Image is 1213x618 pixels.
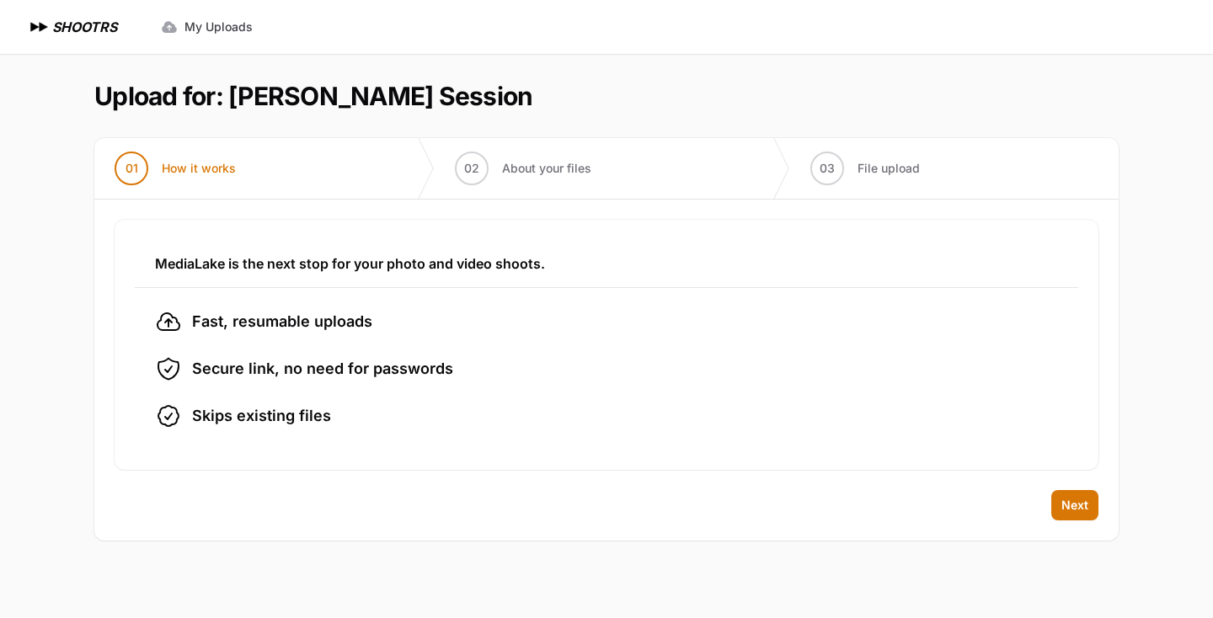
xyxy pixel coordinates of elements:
button: 02 About your files [435,138,612,199]
button: 03 File upload [790,138,940,199]
span: How it works [162,160,236,177]
button: 01 How it works [94,138,256,199]
span: My Uploads [184,19,253,35]
h3: MediaLake is the next stop for your photo and video shoots. [155,253,1058,274]
span: Fast, resumable uploads [192,310,372,333]
h1: SHOOTRS [52,17,117,37]
a: My Uploads [151,12,263,42]
a: SHOOTRS SHOOTRS [27,17,117,37]
span: 02 [464,160,479,177]
span: Next [1061,497,1088,514]
button: Next [1051,490,1098,520]
span: Skips existing files [192,404,331,428]
span: About your files [502,160,591,177]
h1: Upload for: [PERSON_NAME] Session [94,81,532,111]
span: 01 [126,160,138,177]
span: File upload [858,160,920,177]
img: SHOOTRS [27,17,52,37]
span: Secure link, no need for passwords [192,357,453,381]
span: 03 [820,160,835,177]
